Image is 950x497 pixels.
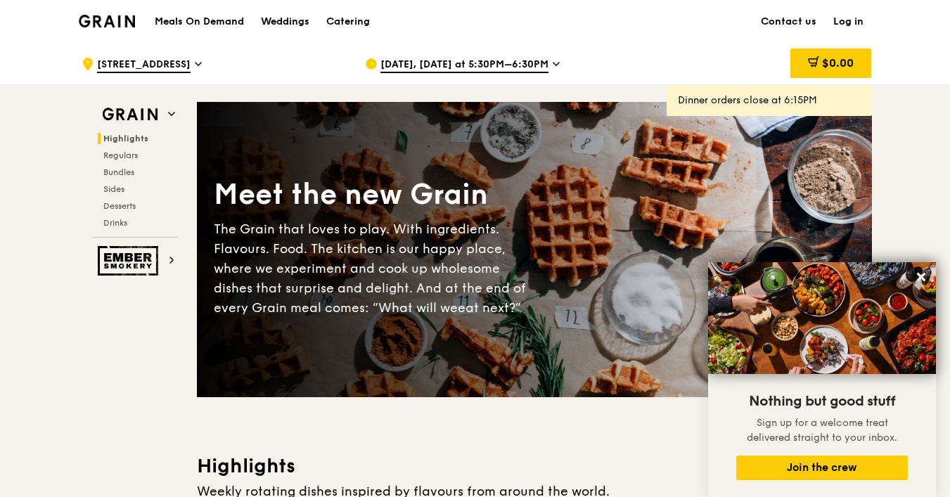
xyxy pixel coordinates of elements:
a: Log in [825,1,872,43]
span: Desserts [103,201,136,211]
h1: Meals On Demand [155,15,244,29]
div: The Grain that loves to play. With ingredients. Flavours. Food. The kitchen is our happy place, w... [214,219,534,318]
span: Drinks [103,218,127,228]
span: [STREET_ADDRESS] [97,58,191,73]
a: Contact us [752,1,825,43]
div: Dinner orders close at 6:15PM [678,93,861,108]
div: Meet the new Grain [214,176,534,214]
span: Bundles [103,167,134,177]
img: Ember Smokery web logo [98,246,162,276]
button: Join the crew [736,456,908,480]
span: Regulars [103,150,138,160]
img: Grain web logo [98,102,162,127]
span: [DATE], [DATE] at 5:30PM–6:30PM [380,58,548,73]
button: Close [910,266,932,288]
span: Highlights [103,134,148,143]
span: eat next?” [458,300,521,316]
h3: Highlights [197,453,872,479]
span: $0.00 [822,56,854,70]
img: Grain [79,15,136,27]
a: Weddings [252,1,318,43]
div: Weddings [261,1,309,43]
img: DSC07876-Edit02-Large.jpeg [708,262,936,374]
span: Sign up for a welcome treat delivered straight to your inbox. [747,417,897,444]
span: Nothing but good stuff [749,393,895,410]
div: Catering [326,1,370,43]
span: Sides [103,184,124,194]
a: Catering [318,1,378,43]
